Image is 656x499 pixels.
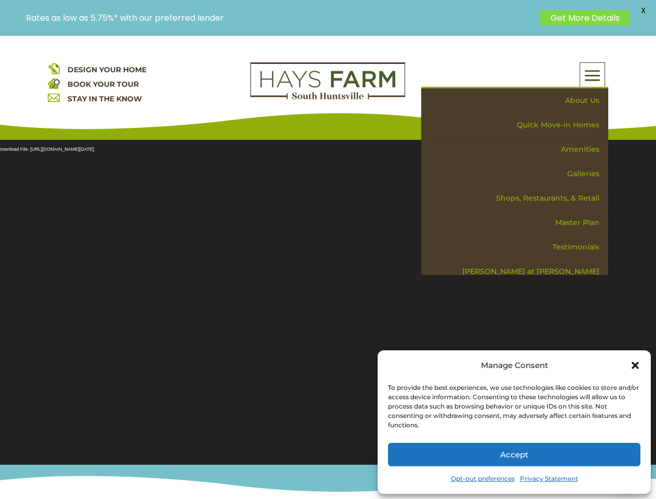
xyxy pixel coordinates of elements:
[26,13,535,23] p: Rates as low as 5.75%* with our preferred lender
[250,93,405,102] a: hays farm homes huntsville development
[68,94,142,103] a: STAY IN THE KNOW
[429,259,608,297] a: [PERSON_NAME] at [PERSON_NAME][GEOGRAPHIC_DATA]
[429,88,608,113] a: About Us
[429,162,608,186] a: Galleries
[429,137,608,162] a: Amenities
[451,471,515,486] a: Opt-out preferences
[635,3,651,18] span: X
[68,65,146,74] a: DESIGN YOUR HOME
[520,471,578,486] a: Privacy Statement
[250,62,405,100] img: Logo
[388,443,640,466] button: Accept
[48,77,60,89] img: book your home tour
[388,383,639,430] div: To provide the best experiences, we use technologies like cookies to store and/or access device i...
[481,358,548,373] div: Manage Consent
[68,80,139,89] a: BOOK YOUR TOUR
[540,10,630,25] a: Get More Details
[48,62,60,74] img: design your home
[429,113,608,137] a: Quick Move-in Homes
[429,186,608,211] a: Shops, Restaurants, & Retail
[630,360,640,371] div: Close dialog
[429,235,608,259] a: Testimonials
[429,211,608,235] a: Master Plan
